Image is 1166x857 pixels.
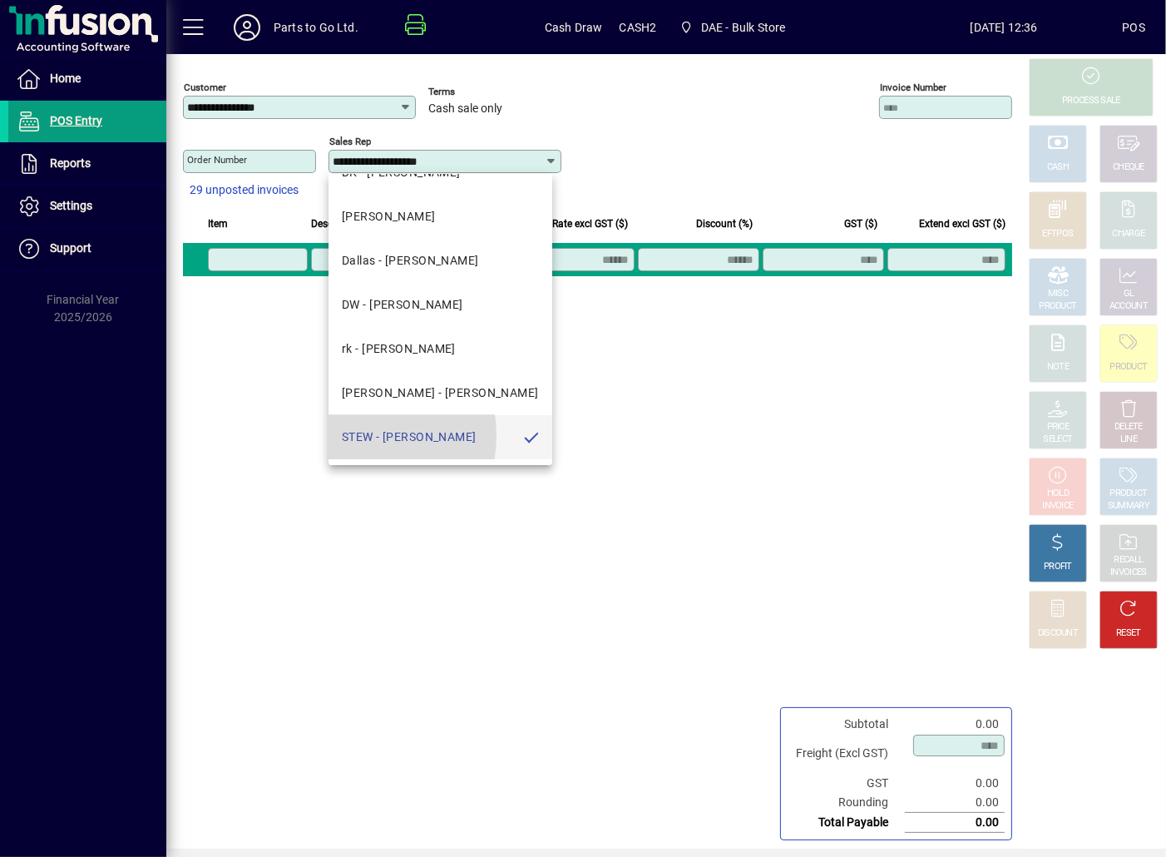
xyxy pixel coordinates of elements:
mat-label: Order number [187,154,247,166]
div: CHEQUE [1113,161,1144,174]
span: DAE - Bulk Store [701,14,786,41]
td: Subtotal [788,715,905,734]
td: 0.00 [905,793,1005,813]
span: Item [208,215,228,233]
span: Terms [428,87,528,97]
td: 0.00 [905,715,1005,734]
div: PROCESS SALE [1062,95,1120,107]
span: Quantity [465,215,503,233]
div: INVOICE [1042,500,1073,513]
td: 0.00 [905,813,1005,833]
div: LINE [1120,433,1137,446]
a: Settings [8,186,166,227]
span: Home [50,72,81,85]
div: NOTE [1047,361,1069,374]
div: CHARGE [1113,228,1145,240]
span: Description [311,215,362,233]
div: PRODUCT [1039,300,1076,313]
div: PRICE [1047,421,1070,433]
span: Discount (%) [696,215,753,233]
span: Cash Draw [545,14,603,41]
td: Total Payable [788,813,905,833]
div: GL [1124,288,1134,300]
span: 29 unposted invoices [190,181,299,199]
span: Support [50,241,91,255]
div: INVOICES [1110,567,1146,579]
div: EFTPOS [1043,228,1074,240]
div: MISC [1048,288,1068,300]
mat-label: Invoice number [880,82,946,93]
a: Reports [8,143,166,185]
div: DISCOUNT [1038,627,1078,640]
span: Settings [50,199,92,212]
div: CASH [1047,161,1069,174]
span: DAE - Bulk Store [673,12,792,42]
td: GST [788,774,905,793]
span: Rate excl GST ($) [552,215,628,233]
span: CASH2 [620,14,657,41]
div: HOLD [1047,488,1069,500]
td: Freight (Excl GST) [788,734,905,774]
div: PROFIT [1044,561,1072,573]
a: Support [8,228,166,270]
span: Cash sale only [428,102,502,116]
div: ACCOUNT [1109,300,1148,313]
span: Reports [50,156,91,170]
span: POS Entry [50,114,102,127]
div: RECALL [1114,554,1144,567]
div: SELECT [1044,433,1073,446]
div: POS [1122,14,1145,41]
td: 0.00 [905,774,1005,793]
div: PRODUCT [1109,361,1147,374]
button: 29 unposted invoices [183,176,305,206]
span: Extend excl GST ($) [919,215,1005,233]
div: DELETE [1114,421,1143,433]
div: PRODUCT [1109,488,1147,500]
mat-label: Sales rep [329,136,371,147]
div: Parts to Go Ltd. [274,14,358,41]
div: RESET [1116,627,1141,640]
td: Rounding [788,793,905,813]
div: SUMMARY [1108,500,1149,513]
a: Home [8,58,166,100]
span: [DATE] 12:36 [886,14,1123,41]
span: GST ($) [844,215,877,233]
mat-label: Customer [184,82,226,93]
button: Profile [220,12,274,42]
